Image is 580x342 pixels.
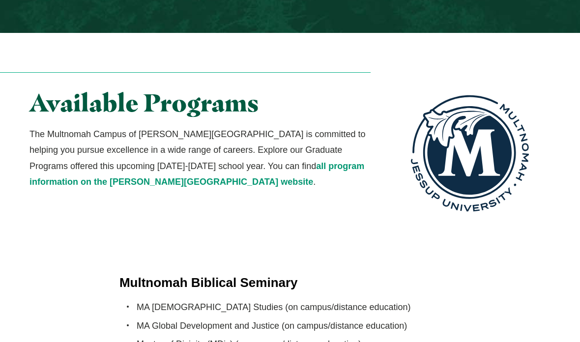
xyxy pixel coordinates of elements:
h2: Available Programs [29,89,371,116]
li: MA Global Development and Justice (on campus/distance education) [137,318,461,334]
li: MA [DEMOGRAPHIC_DATA] Studies (on campus/distance education) [137,299,461,315]
p: The Multnomah Campus of [PERSON_NAME][GEOGRAPHIC_DATA] is committed to helping you pursue excelle... [29,126,371,190]
h4: Multnomah Biblical Seminary [119,274,461,291]
a: all program information on the [PERSON_NAME][GEOGRAPHIC_DATA] website [29,161,364,187]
